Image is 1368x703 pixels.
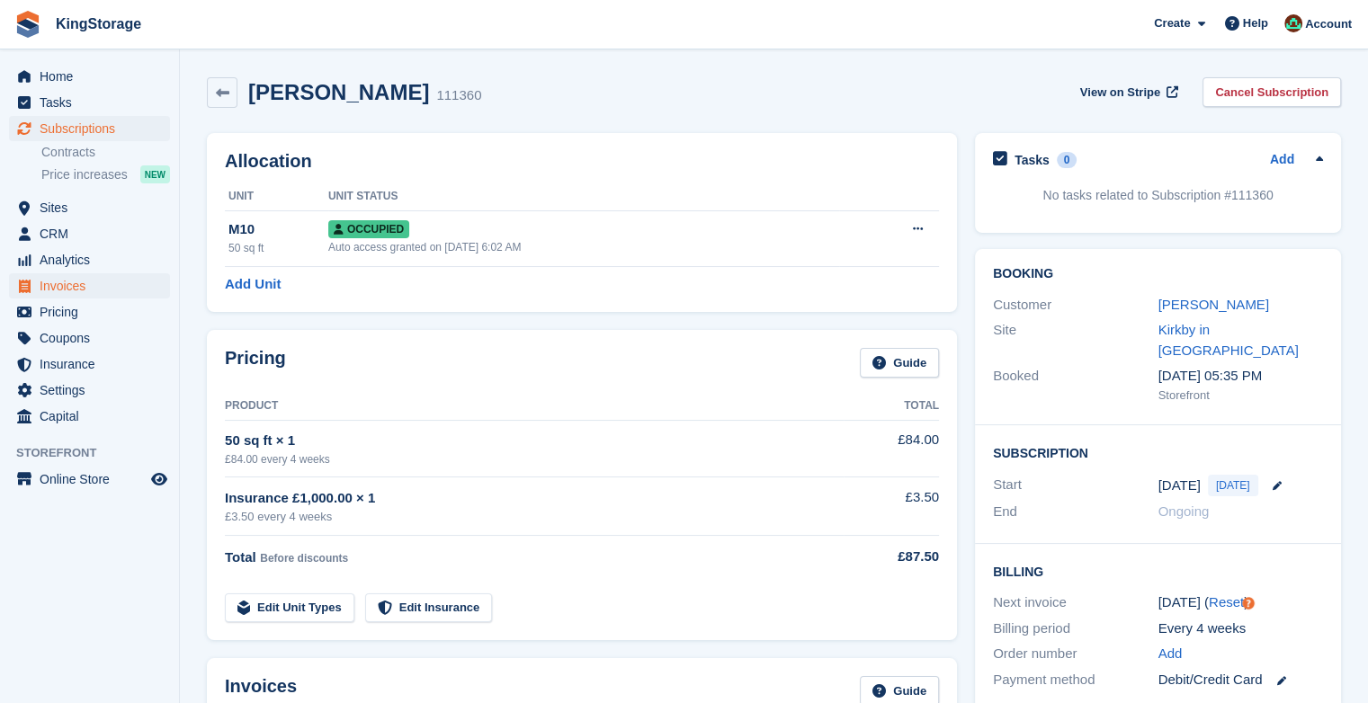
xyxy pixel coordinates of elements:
div: Debit/Credit Card [1158,670,1324,690]
span: Ongoing [1158,503,1210,519]
div: Insurance £1,000.00 × 1 [225,488,844,509]
div: Payment method [993,670,1158,690]
span: Storefront [16,444,179,462]
span: Pricing [40,299,148,325]
div: £84.00 every 4 weeks [225,451,844,467]
div: Every 4 weeks [1158,618,1324,639]
div: M10 [228,219,328,240]
span: Home [40,64,148,89]
div: 50 sq ft × 1 [225,431,844,451]
span: Invoices [40,273,148,298]
th: Total [844,392,939,421]
span: Before discounts [260,552,348,565]
span: [DATE] [1208,475,1258,496]
a: Price increases NEW [41,165,170,184]
span: Subscriptions [40,116,148,141]
div: £87.50 [844,547,939,567]
span: Tasks [40,90,148,115]
a: [PERSON_NAME] [1158,297,1269,312]
div: [DATE] 05:35 PM [1158,366,1324,387]
h2: Pricing [225,348,286,378]
span: Help [1243,14,1268,32]
a: menu [9,299,170,325]
h2: [PERSON_NAME] [248,80,429,104]
h2: Allocation [225,151,939,172]
a: Cancel Subscription [1203,77,1341,107]
td: £3.50 [844,477,939,536]
div: Billing period [993,618,1158,639]
a: Guide [860,348,939,378]
span: Capital [40,404,148,429]
h2: Billing [993,562,1323,580]
a: Add [1158,644,1183,664]
a: Add [1270,150,1294,171]
span: Sites [40,195,148,220]
div: Order number [993,644,1158,664]
th: Unit [225,182,328,211]
a: Reset [1209,594,1244,610]
span: Occupied [328,220,409,238]
div: Tooltip anchor [1240,595,1256,611]
a: menu [9,221,170,246]
div: Site [993,320,1158,360]
a: menu [9,351,170,377]
span: Insurance [40,351,148,377]
img: stora-icon-8386f47178a22dfd0bd8f6a31ec36ba5ce8667c1dd55bd0f319d3a0aa187defe.svg [14,11,41,38]
a: Contracts [41,144,170,161]
span: Analytics [40,247,148,272]
h2: Booking [993,267,1323,281]
time: 2025-10-04 00:00:00 UTC [1158,476,1201,496]
span: CRM [40,221,148,246]
p: No tasks related to Subscription #111360 [993,186,1323,205]
a: menu [9,116,170,141]
img: John King [1284,14,1302,32]
a: Edit Insurance [365,593,493,623]
a: KingStorage [49,9,148,39]
a: Edit Unit Types [225,593,354,623]
span: Total [225,549,256,565]
span: Create [1154,14,1190,32]
th: Unit Status [328,182,839,211]
span: Coupons [40,325,148,351]
a: menu [9,247,170,272]
a: Kirkby in [GEOGRAPHIC_DATA] [1158,322,1299,358]
div: £3.50 every 4 weeks [225,508,844,526]
th: Product [225,392,844,421]
a: Preview store [148,468,170,490]
div: 0 [1057,152,1077,168]
h2: Tasks [1015,152,1050,168]
div: 50 sq ft [228,240,328,256]
a: menu [9,378,170,403]
span: Settings [40,378,148,403]
h2: Subscription [993,443,1323,461]
span: Online Store [40,467,148,492]
a: menu [9,273,170,298]
div: Storefront [1158,387,1324,405]
div: Start [993,475,1158,496]
span: View on Stripe [1080,84,1160,102]
div: Auto access granted on [DATE] 6:02 AM [328,239,839,255]
span: Price increases [41,166,128,183]
div: 111360 [436,85,481,106]
div: End [993,502,1158,522]
a: menu [9,467,170,492]
a: menu [9,195,170,220]
a: Add Unit [225,274,281,295]
div: Customer [993,295,1158,316]
a: View on Stripe [1073,77,1182,107]
a: menu [9,325,170,351]
div: Booked [993,366,1158,404]
a: menu [9,90,170,115]
td: £84.00 [844,420,939,476]
a: menu [9,64,170,89]
div: [DATE] ( ) [1158,592,1324,613]
a: menu [9,404,170,429]
div: NEW [140,165,170,183]
div: Next invoice [993,592,1158,613]
span: Account [1305,15,1352,33]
